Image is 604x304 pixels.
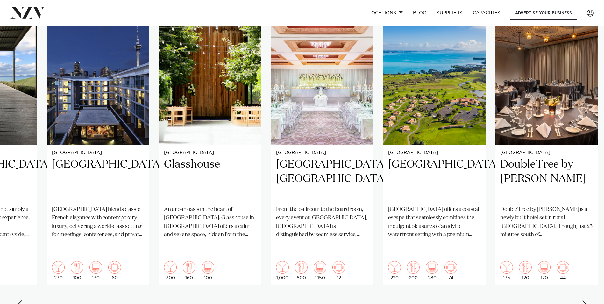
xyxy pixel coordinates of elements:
div: 230 [52,261,65,280]
img: theatre.png [314,261,326,274]
a: Advertise your business [510,6,577,20]
div: 60 [108,261,121,280]
small: [GEOGRAPHIC_DATA] [388,150,480,155]
swiper-slide: 24 / 25 [495,7,598,285]
img: cocktail.png [52,261,65,274]
img: theatre.png [538,261,551,274]
img: meeting.png [332,261,345,274]
div: 300 [164,261,177,280]
div: 120 [519,261,532,280]
a: [GEOGRAPHIC_DATA] Glasshouse An urban oasis in the heart of [GEOGRAPHIC_DATA]. Glasshouse in [GEO... [159,7,261,285]
div: 74 [444,261,457,280]
img: dining.png [71,261,83,274]
p: [GEOGRAPHIC_DATA] blends classic French elegance with contemporary luxury, delivering a world-cla... [52,206,144,239]
div: 44 [557,261,569,280]
div: 220 [388,261,401,280]
p: [GEOGRAPHIC_DATA] offers a coastal escape that seamlessly combines the indulgent pleasures of an ... [388,206,480,239]
a: SUPPLIERS [431,6,467,20]
div: 800 [295,261,308,280]
p: From the ballroom to the boardroom, every event at [GEOGRAPHIC_DATA], [GEOGRAPHIC_DATA] is distin... [276,206,368,239]
small: [GEOGRAPHIC_DATA] [500,150,593,155]
div: 100 [71,261,83,280]
div: 1,000 [276,261,289,280]
img: cocktail.png [276,261,289,274]
img: Corporate gala dinner setup at Hilton Karaka [495,7,598,145]
div: 100 [202,261,214,280]
img: cocktail.png [500,261,513,274]
div: 160 [183,261,195,280]
img: dining.png [295,261,308,274]
h2: [GEOGRAPHIC_DATA] [52,157,144,200]
div: 280 [426,261,438,280]
a: [GEOGRAPHIC_DATA] [GEOGRAPHIC_DATA] [GEOGRAPHIC_DATA] offers a coastal escape that seamlessly com... [383,7,486,285]
img: dining.png [407,261,420,274]
img: cocktail.png [388,261,401,274]
p: An urban oasis in the heart of [GEOGRAPHIC_DATA]. Glasshouse in [GEOGRAPHIC_DATA] offers a calm a... [164,206,256,239]
a: [GEOGRAPHIC_DATA] [GEOGRAPHIC_DATA], [GEOGRAPHIC_DATA] From the ballroom to the boardroom, every ... [271,7,373,285]
div: 130 [89,261,102,280]
a: Locations [363,6,408,20]
img: cocktail.png [164,261,177,274]
div: 200 [407,261,420,280]
h2: Glasshouse [164,157,256,200]
img: theatre.png [426,261,438,274]
div: 1,150 [314,261,326,280]
img: dining.png [519,261,532,274]
small: [GEOGRAPHIC_DATA] [164,150,256,155]
small: [GEOGRAPHIC_DATA] [276,150,368,155]
swiper-slide: 21 / 25 [159,7,261,285]
img: meeting.png [557,261,569,274]
img: Sofitel Auckland Viaduct Harbour hotel venue [47,7,149,145]
div: 12 [332,261,345,280]
h2: DoubleTree by [PERSON_NAME] [500,157,593,200]
img: meeting.png [108,261,121,274]
a: Capacities [468,6,506,20]
swiper-slide: 23 / 25 [383,7,486,285]
div: 120 [538,261,551,280]
h2: [GEOGRAPHIC_DATA], [GEOGRAPHIC_DATA] [276,157,368,200]
img: meeting.png [444,261,457,274]
img: nzv-logo.png [10,7,45,18]
img: theatre.png [202,261,214,274]
p: DoubleTree by [PERSON_NAME] is a newly built hotel set in rural [GEOGRAPHIC_DATA]. Though just 25... [500,206,593,239]
a: Corporate gala dinner setup at Hilton Karaka [GEOGRAPHIC_DATA] DoubleTree by [PERSON_NAME] Double... [495,7,598,285]
a: BLOG [408,6,431,20]
swiper-slide: 22 / 25 [271,7,373,285]
img: theatre.png [89,261,102,274]
div: 135 [500,261,513,280]
a: Sofitel Auckland Viaduct Harbour hotel venue [GEOGRAPHIC_DATA] [GEOGRAPHIC_DATA] [GEOGRAPHIC_DATA... [47,7,149,285]
img: dining.png [183,261,195,274]
h2: [GEOGRAPHIC_DATA] [388,157,480,200]
swiper-slide: 20 / 25 [47,7,149,285]
small: [GEOGRAPHIC_DATA] [52,150,144,155]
